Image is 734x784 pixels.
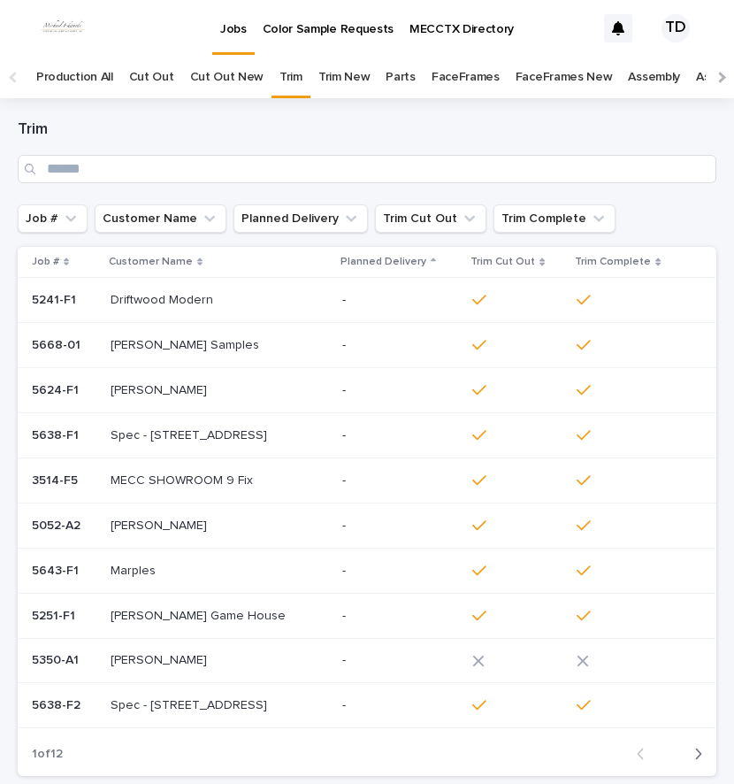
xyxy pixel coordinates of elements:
[111,470,256,488] p: MECC SHOWROOM 9 Fix
[669,746,716,762] button: Next
[32,695,84,713] p: 5638-F2
[32,470,81,488] p: 3514-F5
[575,252,651,272] p: Trim Complete
[109,252,193,272] p: Customer Name
[18,594,716,639] tr: 5251-F15251-F1 [PERSON_NAME] Game House[PERSON_NAME] Game House -
[516,57,613,98] a: FaceFrames New
[661,14,690,42] div: TD
[18,204,88,233] button: Job #
[493,204,615,233] button: Trim Complete
[18,549,716,594] tr: 5643-F15643-F1 MarplesMarples -
[342,653,458,668] p: -
[18,458,716,503] tr: 3514-F53514-F5 MECC SHOWROOM 9 FixMECC SHOWROOM 9 Fix -
[111,515,210,534] p: [PERSON_NAME]
[111,605,289,624] p: [PERSON_NAME] Game House
[233,204,368,233] button: Planned Delivery
[18,368,716,413] tr: 5624-F15624-F1 [PERSON_NAME][PERSON_NAME] -
[342,473,458,488] p: -
[375,204,486,233] button: Trim Cut Out
[111,289,217,308] p: Driftwood Modern
[18,278,716,323] tr: 5241-F15241-F1 Driftwood ModernDriftwood Modern -
[32,380,82,398] p: 5624-F1
[342,519,458,534] p: -
[340,252,426,272] p: Planned Delivery
[111,649,210,668] p: [PERSON_NAME]
[342,428,458,443] p: -
[32,289,80,308] p: 5241-F1
[32,605,79,624] p: 5251-F1
[318,57,371,98] a: Trim New
[470,252,535,272] p: Trim Cut Out
[35,11,90,46] img: dhEtdSsQReaQtgKTuLrt
[32,425,82,443] p: 5638-F1
[32,515,84,534] p: 5052-A2
[18,639,716,683] tr: 5350-A15350-A1 [PERSON_NAME][PERSON_NAME] -
[32,649,82,668] p: 5350-A1
[190,57,264,98] a: Cut Out New
[129,57,174,98] a: Cut Out
[342,609,458,624] p: -
[386,57,415,98] a: Parts
[18,733,77,776] p: 1 of 12
[623,746,669,762] button: Back
[18,503,716,549] tr: 5052-A25052-A2 [PERSON_NAME][PERSON_NAME] -
[111,334,263,353] p: [PERSON_NAME] Samples
[432,57,500,98] a: FaceFrames
[342,338,458,353] p: -
[342,383,458,398] p: -
[111,695,271,713] p: Spec - [STREET_ADDRESS]
[111,425,271,443] p: Spec - [STREET_ADDRESS]
[111,560,159,579] p: Marples
[628,57,680,98] a: Assembly
[18,155,716,183] input: Search
[18,119,716,141] h1: Trim
[18,323,716,368] tr: 5668-015668-01 [PERSON_NAME] Samples[PERSON_NAME] Samples -
[18,683,716,728] tr: 5638-F25638-F2 Spec - [STREET_ADDRESS]Spec - [STREET_ADDRESS] -
[32,560,82,579] p: 5643-F1
[279,57,302,98] a: Trim
[342,564,458,579] p: -
[32,252,59,272] p: Job #
[18,413,716,458] tr: 5638-F15638-F1 Spec - [STREET_ADDRESS]Spec - [STREET_ADDRESS] -
[95,204,226,233] button: Customer Name
[32,334,84,353] p: 5668-01
[111,380,210,398] p: [PERSON_NAME]
[342,293,458,308] p: -
[342,698,458,713] p: -
[36,57,113,98] a: Production All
